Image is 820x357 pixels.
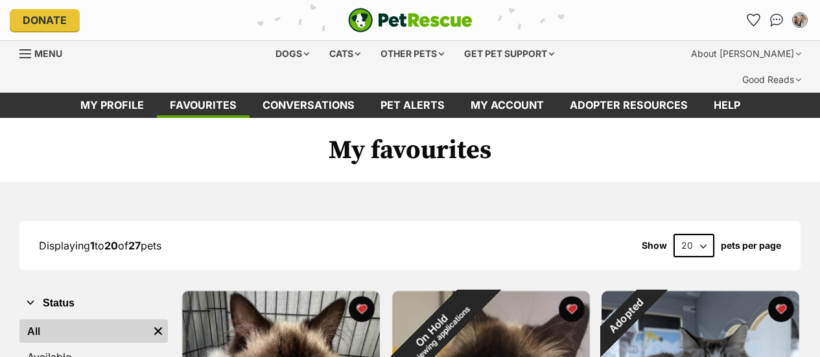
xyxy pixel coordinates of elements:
[34,48,62,59] span: Menu
[743,10,764,30] a: Favourites
[157,93,250,118] a: Favourites
[558,296,584,322] button: favourite
[642,240,667,251] span: Show
[790,10,810,30] button: My account
[733,67,810,93] div: Good Reads
[348,8,473,32] img: logo-e224e6f780fb5917bec1dbf3a21bbac754714ae5b6737aabdf751b685950b380.svg
[766,10,787,30] a: Conversations
[128,239,141,252] strong: 27
[682,41,810,67] div: About [PERSON_NAME]
[104,239,118,252] strong: 20
[721,240,781,251] label: pets per page
[19,319,148,343] a: All
[793,14,806,27] img: Stephanie van Twuiver profile pic
[19,295,168,312] button: Status
[148,319,168,343] a: Remove filter
[557,93,701,118] a: Adopter resources
[39,239,161,252] span: Displaying to of pets
[458,93,557,118] a: My account
[770,14,784,27] img: chat-41dd97257d64d25036548639549fe6c8038ab92f7586957e7f3b1b290dea8141.svg
[455,41,563,67] div: Get pet support
[320,41,369,67] div: Cats
[701,93,753,118] a: Help
[250,93,368,118] a: conversations
[90,239,95,252] strong: 1
[371,41,453,67] div: Other pets
[743,10,810,30] ul: Account quick links
[19,41,71,64] a: Menu
[768,296,794,322] button: favourite
[348,8,473,32] a: PetRescue
[349,296,375,322] button: favourite
[266,41,318,67] div: Dogs
[67,93,157,118] a: My profile
[368,93,458,118] a: Pet alerts
[10,9,80,31] a: Donate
